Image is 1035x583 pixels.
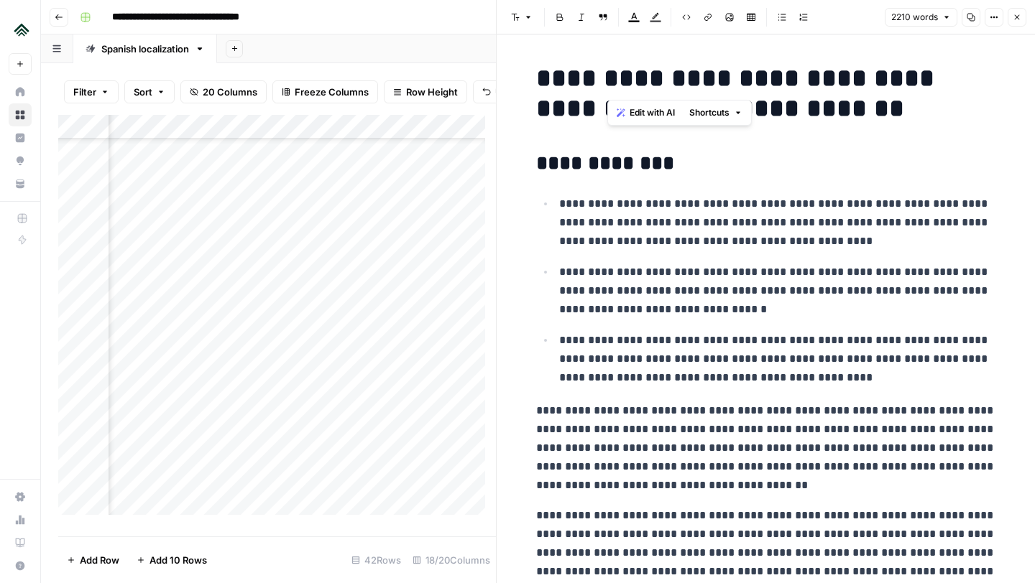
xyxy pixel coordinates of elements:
[203,85,257,99] span: 20 Columns
[73,34,217,63] a: Spanish localization
[272,80,378,103] button: Freeze Columns
[9,508,32,531] a: Usage
[180,80,267,103] button: 20 Columns
[73,85,96,99] span: Filter
[101,42,189,56] div: Spanish localization
[9,80,32,103] a: Home
[630,106,675,119] span: Edit with AI
[134,85,152,99] span: Sort
[689,106,730,119] span: Shortcuts
[406,85,458,99] span: Row Height
[75,85,110,94] div: Dominio
[891,11,938,24] span: 2210 words
[9,17,34,42] img: Uplisting Logo
[684,103,748,122] button: Shortcuts
[9,172,32,195] a: Your Data
[80,553,119,567] span: Add Row
[9,485,32,508] a: Settings
[124,80,175,103] button: Sort
[9,149,32,172] a: Opportunities
[37,37,161,49] div: Dominio: [DOMAIN_NAME]
[384,80,467,103] button: Row Height
[128,549,216,572] button: Add 10 Rows
[9,126,32,149] a: Insights
[9,103,32,126] a: Browse
[9,11,32,47] button: Workspace: Uplisting
[64,80,119,103] button: Filter
[346,549,407,572] div: 42 Rows
[169,85,229,94] div: Palabras clave
[407,549,496,572] div: 18/20 Columns
[473,80,529,103] button: Undo
[611,103,681,122] button: Edit with AI
[60,83,71,95] img: tab_domain_overview_orange.svg
[295,85,369,99] span: Freeze Columns
[885,8,957,27] button: 2210 words
[40,23,70,34] div: v 4.0.25
[149,553,207,567] span: Add 10 Rows
[9,554,32,577] button: Help + Support
[23,23,34,34] img: logo_orange.svg
[58,549,128,572] button: Add Row
[23,37,34,49] img: website_grey.svg
[153,83,165,95] img: tab_keywords_by_traffic_grey.svg
[9,531,32,554] a: Learning Hub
